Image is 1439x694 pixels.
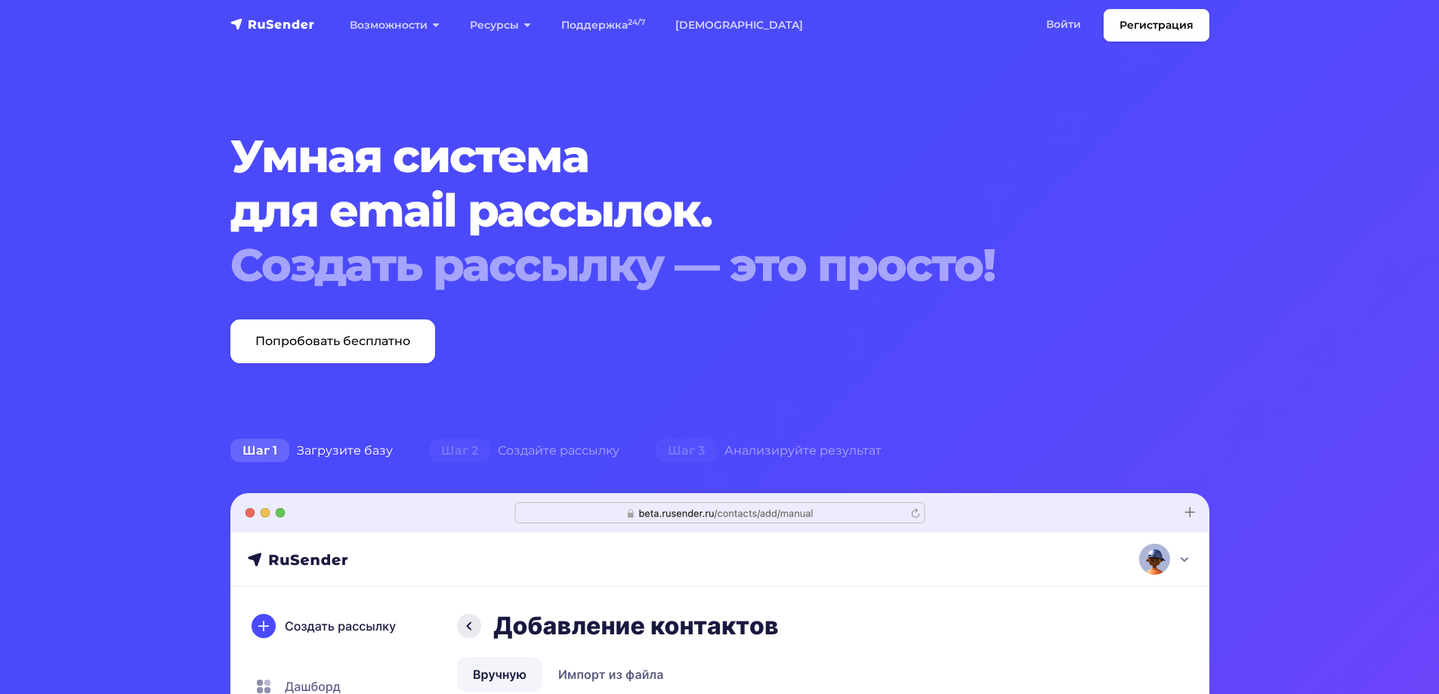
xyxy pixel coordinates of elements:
[628,17,645,27] sup: 24/7
[1104,9,1209,42] a: Регистрация
[212,436,411,466] div: Загрузите базу
[1031,9,1096,40] a: Войти
[455,10,546,41] a: Ресурсы
[230,319,435,363] a: Попробовать бесплатно
[429,439,490,463] span: Шаг 2
[660,10,818,41] a: [DEMOGRAPHIC_DATA]
[546,10,660,41] a: Поддержка24/7
[638,436,900,466] div: Анализируйте результат
[230,439,289,463] span: Шаг 1
[656,439,717,463] span: Шаг 3
[230,238,1126,292] div: Создать рассылку — это просто!
[411,436,638,466] div: Создайте рассылку
[230,17,315,32] img: RuSender
[335,10,455,41] a: Возможности
[230,129,1126,292] h1: Умная система для email рассылок.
